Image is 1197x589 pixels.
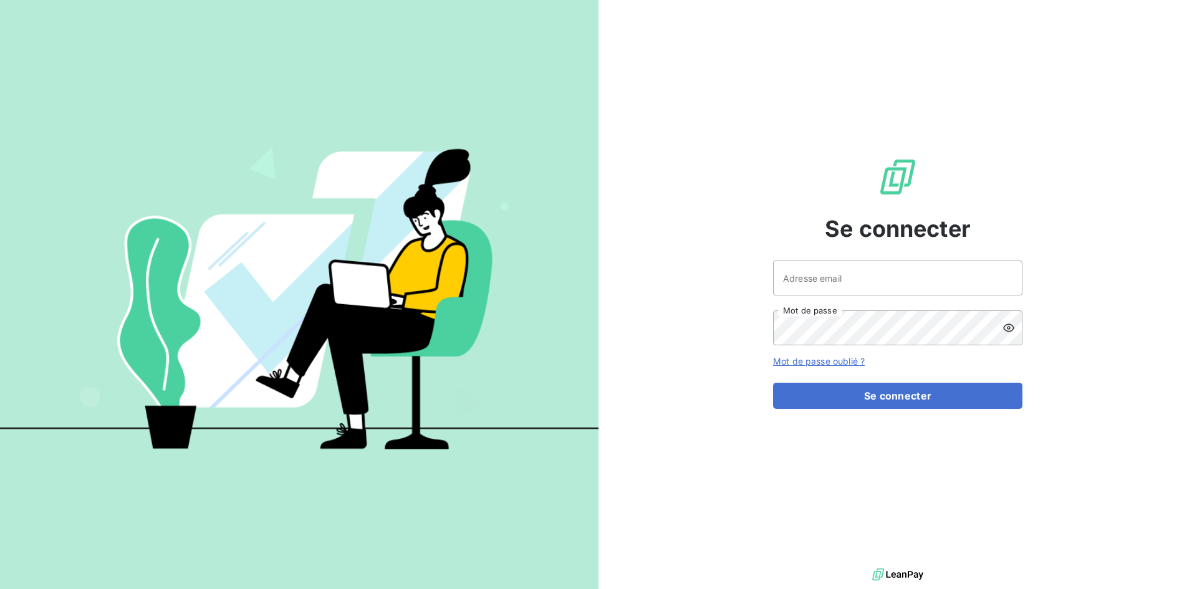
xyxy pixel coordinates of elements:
[878,157,918,197] img: Logo LeanPay
[773,261,1022,295] input: placeholder
[773,383,1022,409] button: Se connecter
[872,565,923,584] img: logo
[825,212,971,246] span: Se connecter
[773,356,865,366] a: Mot de passe oublié ?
